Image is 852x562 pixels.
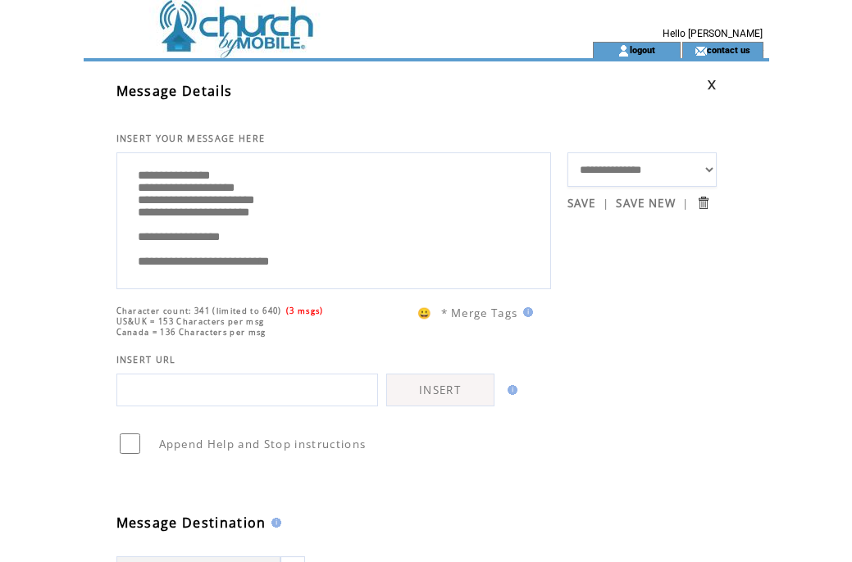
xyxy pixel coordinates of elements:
a: INSERT [386,374,494,406]
span: Message Details [116,82,233,100]
a: contact us [707,44,750,55]
span: Character count: 341 (limited to 640) [116,306,282,316]
input: Submit [695,195,711,211]
span: Canada = 136 Characters per msg [116,327,267,338]
img: account_icon.gif [617,44,630,57]
span: Append Help and Stop instructions [159,437,367,451]
img: help.gif [267,518,281,528]
img: contact_us_icon.gif [695,44,707,57]
a: SAVE [567,196,596,211]
span: | [682,196,689,211]
a: logout [630,44,655,55]
span: US&UK = 153 Characters per msg [116,316,265,327]
span: INSERT YOUR MESSAGE HERE [116,133,266,144]
a: SAVE NEW [616,196,676,211]
img: help.gif [518,307,533,317]
span: (3 msgs) [286,306,324,316]
span: * Merge Tags [441,306,518,320]
span: 😀 [417,306,432,320]
span: INSERT URL [116,354,176,365]
span: | [603,196,609,211]
img: help.gif [503,385,517,395]
span: Message Destination [116,514,267,532]
span: Hello [PERSON_NAME] [663,28,763,39]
